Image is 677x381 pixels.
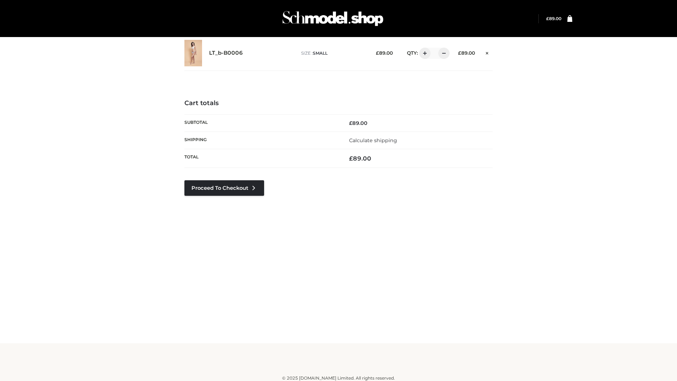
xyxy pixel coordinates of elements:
a: Remove this item [482,48,493,57]
bdi: 89.00 [546,16,561,21]
p: size : [301,50,365,56]
a: Calculate shipping [349,137,397,144]
th: Shipping [184,132,338,149]
bdi: 89.00 [349,155,371,162]
th: Total [184,149,338,168]
a: LT_b-B0006 [209,50,243,56]
th: Subtotal [184,114,338,132]
bdi: 89.00 [376,50,393,56]
a: Proceed to Checkout [184,180,264,196]
img: Schmodel Admin 964 [280,5,386,32]
h4: Cart totals [184,99,493,107]
span: £ [349,155,353,162]
bdi: 89.00 [458,50,475,56]
span: £ [349,120,352,126]
div: QTY: [400,48,447,59]
bdi: 89.00 [349,120,367,126]
a: £89.00 [546,16,561,21]
span: £ [458,50,461,56]
span: £ [546,16,549,21]
span: £ [376,50,379,56]
span: SMALL [313,50,328,56]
